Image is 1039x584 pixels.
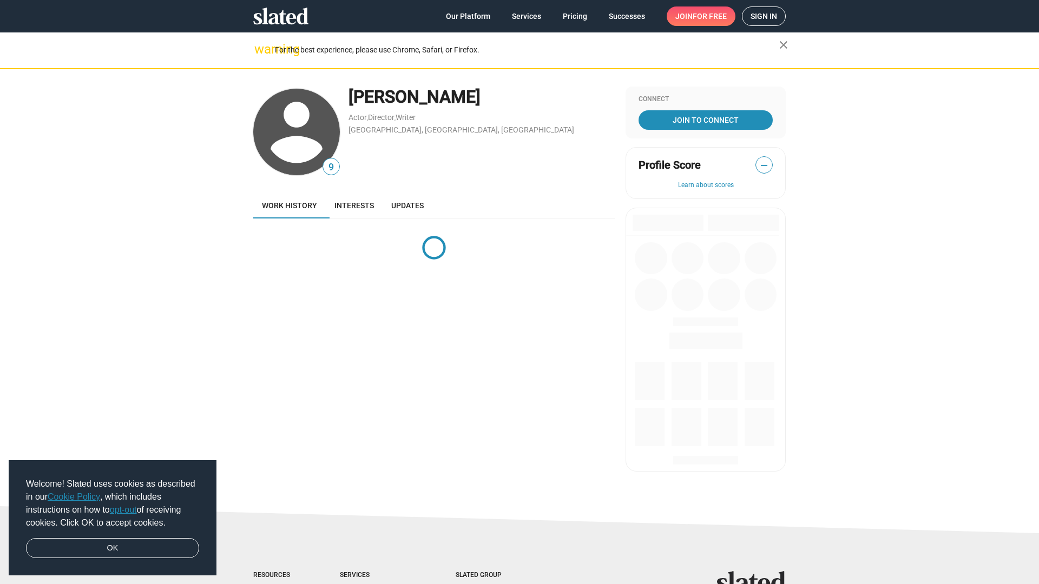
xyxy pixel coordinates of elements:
span: Interests [334,201,374,210]
div: Slated Group [456,571,529,580]
a: Successes [600,6,654,26]
div: cookieconsent [9,460,216,576]
a: Join To Connect [639,110,773,130]
a: dismiss cookie message [26,538,199,559]
a: Our Platform [437,6,499,26]
mat-icon: close [777,38,790,51]
span: Successes [609,6,645,26]
span: Sign in [751,7,777,25]
span: Welcome! Slated uses cookies as described in our , which includes instructions on how to of recei... [26,477,199,529]
a: Interests [326,193,383,218]
span: — [756,158,772,172]
a: Joinfor free [667,6,735,26]
span: Pricing [563,6,587,26]
span: for free [693,6,727,26]
span: Updates [391,201,424,210]
mat-icon: warning [254,43,267,56]
a: Sign in [742,6,786,26]
a: Pricing [554,6,596,26]
span: Profile Score [639,158,701,172]
a: Updates [383,193,432,218]
a: [GEOGRAPHIC_DATA], [GEOGRAPHIC_DATA], [GEOGRAPHIC_DATA] [348,125,574,134]
div: Resources [253,571,297,580]
div: [PERSON_NAME] [348,85,615,109]
span: Services [512,6,541,26]
div: Connect [639,95,773,104]
span: 9 [323,160,339,175]
a: Director [368,113,394,122]
a: Writer [396,113,416,122]
span: Join [675,6,727,26]
span: Our Platform [446,6,490,26]
button: Learn about scores [639,181,773,190]
span: , [394,115,396,121]
a: opt-out [110,505,137,514]
div: For the best experience, please use Chrome, Safari, or Firefox. [275,43,779,57]
div: Services [340,571,412,580]
a: Services [503,6,550,26]
a: Work history [253,193,326,218]
span: Join To Connect [641,110,771,130]
a: Actor [348,113,367,122]
span: , [367,115,368,121]
span: Work history [262,201,317,210]
a: Cookie Policy [48,492,100,501]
